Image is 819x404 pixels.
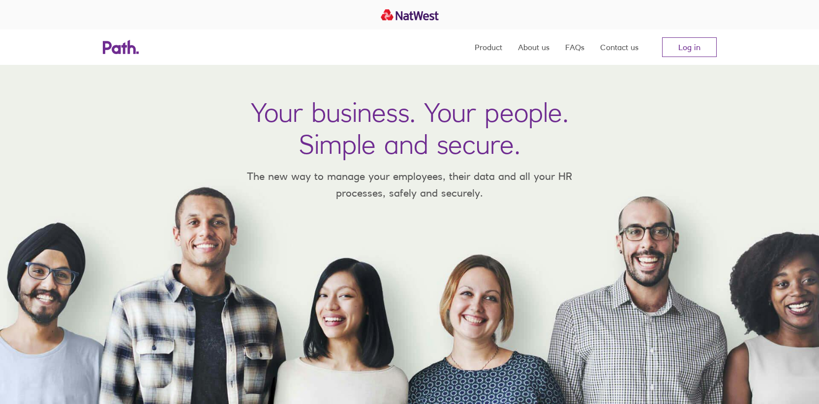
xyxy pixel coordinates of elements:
[662,37,717,57] a: Log in
[600,29,638,65] a: Contact us
[251,96,569,160] h1: Your business. Your people. Simple and secure.
[475,29,502,65] a: Product
[233,168,587,201] p: The new way to manage your employees, their data and all your HR processes, safely and securely.
[565,29,584,65] a: FAQs
[518,29,549,65] a: About us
